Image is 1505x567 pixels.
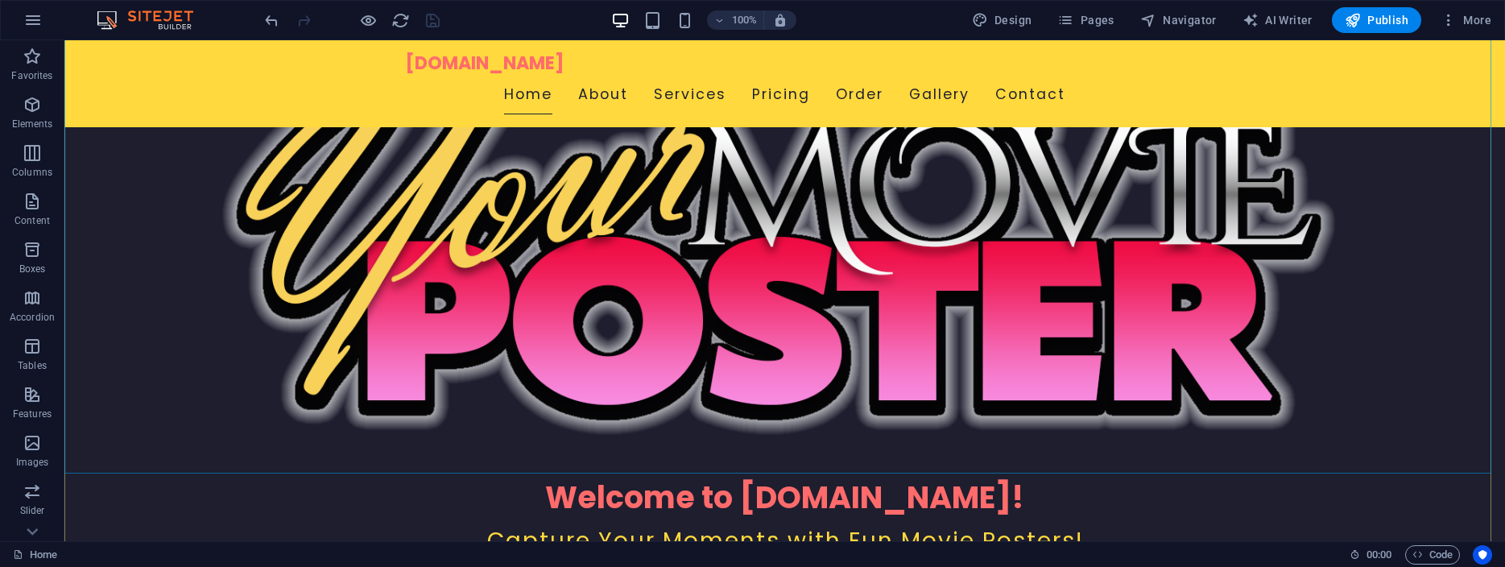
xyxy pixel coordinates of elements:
i: Undo: Change text (Ctrl+Z) [263,11,281,30]
p: Boxes [19,263,46,275]
span: Publish [1345,12,1408,28]
p: Columns [12,166,52,179]
button: Navigator [1134,7,1223,33]
p: Content [14,214,50,227]
p: Features [13,408,52,420]
h6: 100% [731,10,757,30]
h6: Session time [1350,545,1392,565]
img: Editor Logo [93,10,213,30]
p: Favorites [11,69,52,82]
p: Slider [20,504,45,517]
span: More [1441,12,1491,28]
div: Design (Ctrl+Alt+Y) [965,7,1039,33]
button: Code [1405,545,1460,565]
span: Design [972,12,1032,28]
button: Design [965,7,1039,33]
p: Images [16,456,49,469]
span: Pages [1057,12,1114,28]
button: 100% [707,10,764,30]
button: undo [262,10,281,30]
button: Publish [1332,7,1421,33]
button: AI Writer [1236,7,1319,33]
i: Reload page [391,11,410,30]
p: Tables [18,359,47,372]
button: Usercentrics [1473,545,1492,565]
button: Pages [1051,7,1120,33]
span: 00 00 [1366,545,1391,565]
a: Click to cancel selection. Double-click to open Pages [13,545,57,565]
span: Code [1412,545,1453,565]
button: Click here to leave preview mode and continue editing [358,10,378,30]
button: More [1434,7,1498,33]
span: Navigator [1140,12,1217,28]
span: AI Writer [1242,12,1313,28]
i: On resize automatically adjust zoom level to fit chosen device. [773,13,788,27]
p: Accordion [10,311,55,324]
span: : [1378,548,1380,561]
p: Elements [12,118,53,130]
button: reload [391,10,410,30]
